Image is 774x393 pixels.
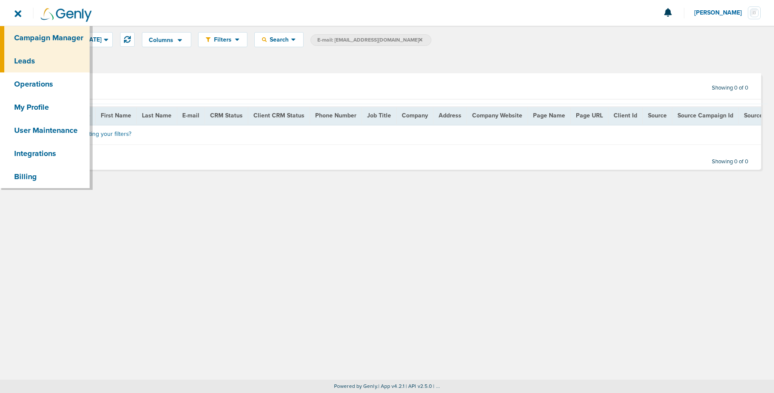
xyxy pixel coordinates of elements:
[317,36,422,44] span: E-mail: [EMAIL_ADDRESS][DOMAIN_NAME]
[528,107,571,124] th: Page Name
[315,112,356,119] span: Phone Number
[149,37,173,43] span: Columns
[142,112,172,119] span: Last Name
[41,8,92,22] img: Genly
[434,107,467,124] th: Address
[182,112,199,119] span: E-mail
[248,107,310,124] th: Client CRM Status
[678,112,733,119] span: Source Campaign Id
[433,383,440,389] span: | ...
[211,36,235,43] span: Filters
[467,107,528,124] th: Company Website
[648,112,667,119] span: Source
[712,84,748,92] span: Showing 0 of 0
[362,107,397,124] th: Job Title
[397,107,434,124] th: Company
[101,112,131,119] span: First Name
[614,112,637,119] span: Client Id
[378,383,404,389] span: | App v4.2.1
[267,36,291,43] span: Search
[406,383,432,389] span: | API v2.5.0
[712,158,748,165] span: Showing 0 of 0
[576,112,603,119] span: Page URL
[694,10,748,16] span: [PERSON_NAME]
[210,112,243,119] span: CRM Status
